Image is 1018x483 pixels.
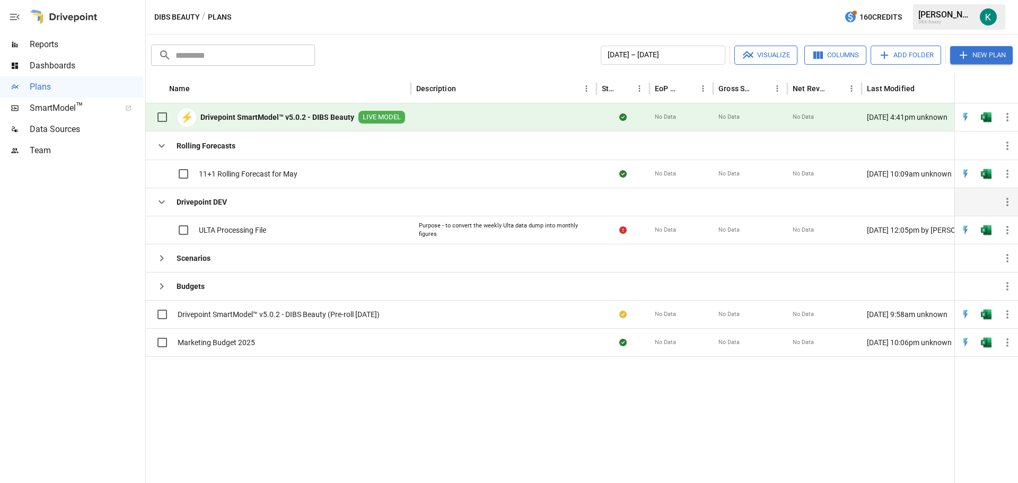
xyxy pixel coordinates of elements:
span: No Data [655,226,676,234]
div: Open in Quick Edit [960,337,971,348]
button: Sort [755,81,770,96]
div: Net Revenue [793,84,828,93]
span: No Data [793,226,814,234]
div: Sync complete [619,169,627,179]
div: Open in Excel [981,169,991,179]
img: quick-edit-flash.b8aec18c.svg [960,309,971,320]
span: Plans [30,81,143,93]
div: Open in Excel [981,337,991,348]
div: [DATE] 10:09am unknown [862,160,994,188]
div: / [202,11,206,24]
span: No Data [655,113,676,121]
button: Sort [681,81,696,96]
div: [DATE] 4:41pm unknown [862,103,994,131]
div: Status [602,84,616,93]
div: Your plan has changes in Excel that are not reflected in the Drivepoint Data Warehouse, select "S... [619,309,627,320]
button: Sort [191,81,206,96]
span: Drivepoint SmartModel™ v5.0.2 - DIBS Beauty (Pre-roll [DATE]) [178,309,380,320]
span: No Data [793,338,814,347]
div: [DATE] 12:05pm by [PERSON_NAME] undefined [862,216,994,244]
button: 160Credits [840,7,906,27]
span: Team [30,144,143,157]
button: Sort [829,81,844,96]
div: DIBS Beauty [918,20,973,24]
div: Open in Excel [981,112,991,122]
div: [DATE] 10:06pm unknown [862,328,994,356]
img: g5qfjXmAAAAABJRU5ErkJggg== [981,337,991,348]
div: Sync complete [619,337,627,348]
div: Sync complete [619,112,627,122]
span: 11+1 Rolling Forecast for May [199,169,297,179]
b: Drivepoint DEV [177,197,227,207]
button: Status column menu [632,81,647,96]
button: New Plan [950,46,1013,64]
span: No Data [718,226,740,234]
span: Reports [30,38,143,51]
img: quick-edit-flash.b8aec18c.svg [960,112,971,122]
div: [PERSON_NAME] [918,10,973,20]
div: Name [169,84,190,93]
span: No Data [793,310,814,319]
button: Gross Sales column menu [770,81,785,96]
div: Error during sync. [619,225,627,235]
button: Katherine Rose [973,2,1003,32]
span: No Data [655,310,676,319]
span: No Data [718,170,740,178]
span: No Data [718,310,740,319]
div: ⚡ [178,108,196,127]
span: LIVE MODEL [358,112,405,122]
div: Open in Quick Edit [960,309,971,320]
b: Scenarios [177,253,210,264]
img: quick-edit-flash.b8aec18c.svg [960,225,971,235]
span: No Data [718,113,740,121]
span: No Data [655,338,676,347]
img: Katherine Rose [980,8,997,25]
span: ™ [76,100,83,113]
button: Visualize [734,46,797,65]
div: Last Modified [867,84,915,93]
button: Columns [804,46,866,65]
div: Open in Excel [981,309,991,320]
div: Purpose - to convert the weekly Ulta data dump into monthly figures [419,222,589,238]
img: g5qfjXmAAAAABJRU5ErkJggg== [981,225,991,235]
b: Drivepoint SmartModel™ v5.0.2 - DIBS Beauty [200,112,354,122]
div: Gross Sales [718,84,754,93]
div: Open in Quick Edit [960,225,971,235]
button: Net Revenue column menu [844,81,859,96]
button: Description column menu [579,81,594,96]
img: quick-edit-flash.b8aec18c.svg [960,169,971,179]
span: No Data [793,170,814,178]
img: g5qfjXmAAAAABJRU5ErkJggg== [981,309,991,320]
b: Rolling Forecasts [177,140,235,151]
div: Description [416,84,456,93]
div: Open in Quick Edit [960,112,971,122]
span: Marketing Budget 2025 [178,337,255,348]
img: g5qfjXmAAAAABJRU5ErkJggg== [981,169,991,179]
div: [DATE] 9:58am unknown [862,300,994,328]
div: Open in Quick Edit [960,169,971,179]
button: [DATE] – [DATE] [601,46,725,65]
span: ULTA Processing File [199,225,266,235]
span: SmartModel [30,102,113,115]
button: Add Folder [871,46,941,65]
span: No Data [793,113,814,121]
span: Data Sources [30,123,143,136]
button: Sort [457,81,472,96]
img: quick-edit-flash.b8aec18c.svg [960,337,971,348]
span: 160 Credits [859,11,902,24]
b: Budgets [177,281,205,292]
span: No Data [718,338,740,347]
button: Sort [1003,81,1018,96]
div: EoP Cash [655,84,680,93]
img: g5qfjXmAAAAABJRU5ErkJggg== [981,112,991,122]
div: Open in Excel [981,225,991,235]
button: EoP Cash column menu [696,81,710,96]
button: Sort [916,81,931,96]
button: DIBS Beauty [154,11,200,24]
span: Dashboards [30,59,143,72]
span: No Data [655,170,676,178]
button: Sort [617,81,632,96]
